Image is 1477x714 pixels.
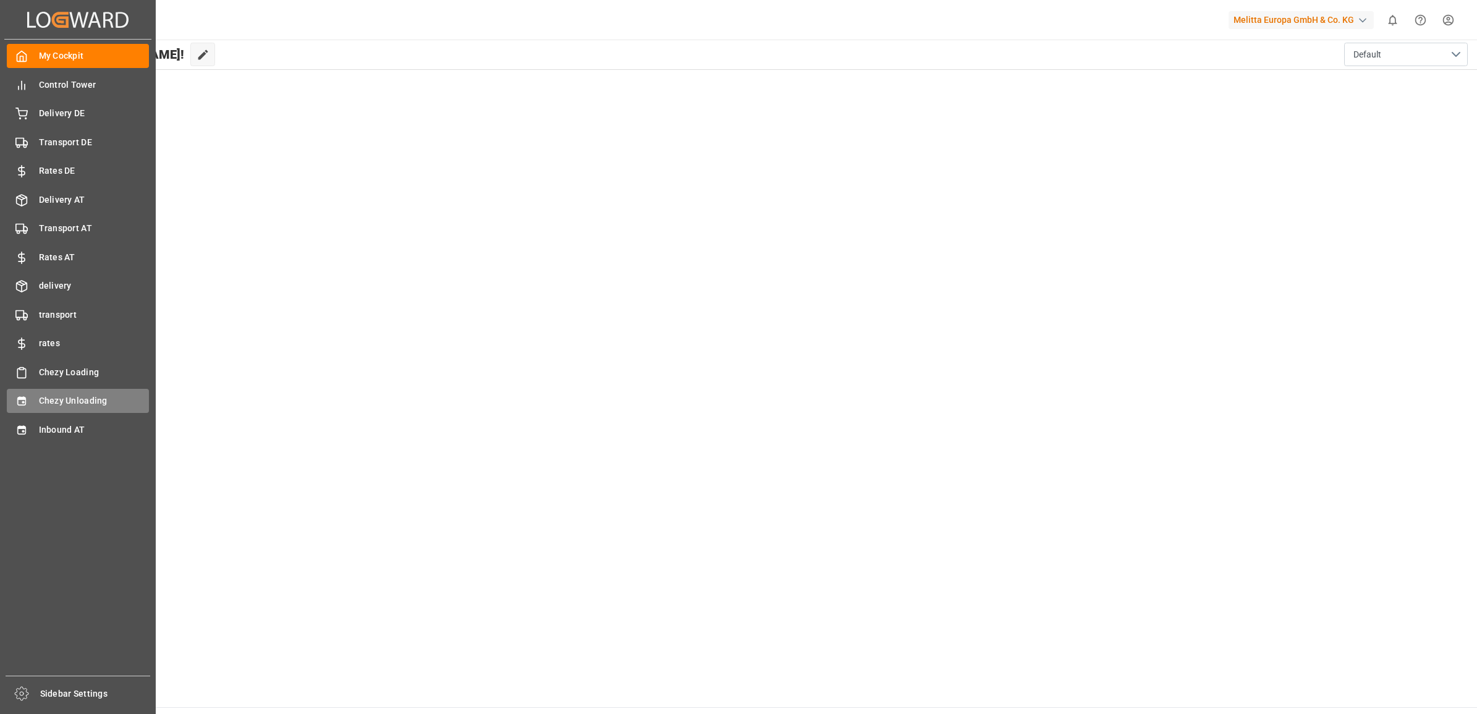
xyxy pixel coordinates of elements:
[7,360,149,384] a: Chezy Loading
[7,331,149,355] a: rates
[1229,11,1374,29] div: Melitta Europa GmbH & Co. KG
[39,423,150,436] span: Inbound AT
[1229,8,1379,32] button: Melitta Europa GmbH & Co. KG
[39,79,150,91] span: Control Tower
[39,394,150,407] span: Chezy Unloading
[7,159,149,183] a: Rates DE
[39,193,150,206] span: Delivery AT
[7,101,149,125] a: Delivery DE
[39,366,150,379] span: Chezy Loading
[39,164,150,177] span: Rates DE
[39,308,150,321] span: transport
[7,389,149,413] a: Chezy Unloading
[1407,6,1434,34] button: Help Center
[7,44,149,68] a: My Cockpit
[1344,43,1468,66] button: open menu
[7,245,149,269] a: Rates AT
[7,274,149,298] a: delivery
[39,49,150,62] span: My Cockpit
[39,136,150,149] span: Transport DE
[7,187,149,211] a: Delivery AT
[39,279,150,292] span: delivery
[7,72,149,96] a: Control Tower
[40,687,151,700] span: Sidebar Settings
[7,130,149,154] a: Transport DE
[39,251,150,264] span: Rates AT
[7,216,149,240] a: Transport AT
[39,107,150,120] span: Delivery DE
[7,302,149,326] a: transport
[1353,48,1381,61] span: Default
[7,417,149,441] a: Inbound AT
[1379,6,1407,34] button: show 0 new notifications
[39,337,150,350] span: rates
[39,222,150,235] span: Transport AT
